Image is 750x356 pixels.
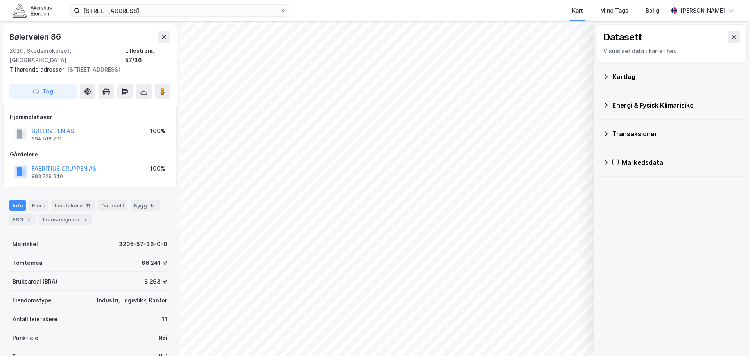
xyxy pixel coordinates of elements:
div: 11 [84,201,92,209]
div: 7 [81,216,89,223]
div: 100% [150,164,165,173]
div: Matrikkel [13,239,38,249]
span: Tilhørende adresser: [9,66,67,73]
div: Kart [572,6,583,15]
div: Bygg [131,200,160,211]
div: Transaksjoner [612,129,741,138]
div: Hjemmelshaver [10,112,170,122]
div: Industri, Logistikk, Kontor [97,296,167,305]
div: Bolig [646,6,659,15]
div: Markedsdata [622,158,741,167]
div: 7 [25,216,32,223]
div: Info [9,200,26,211]
div: 3205-57-36-0-0 [119,239,167,249]
div: Kartlag [612,72,741,81]
div: Tomteareal [13,258,44,268]
div: Datasett [98,200,127,211]
div: Eiendomstype [13,296,52,305]
div: Gårdeiere [10,150,170,159]
div: 2020, Skedsmokorset, [GEOGRAPHIC_DATA] [9,46,125,65]
button: Tag [9,84,77,99]
div: Transaksjoner [39,214,92,225]
div: 15 [149,201,156,209]
div: Mine Tags [600,6,628,15]
div: Visualiser data i kartet her. [603,47,740,56]
div: Nei [158,333,167,343]
div: Bruksareal (BRA) [13,277,57,286]
div: 11 [162,315,167,324]
div: 8 263 ㎡ [144,277,167,286]
div: [PERSON_NAME] [680,6,725,15]
input: Søk på adresse, matrikkel, gårdeiere, leietakere eller personer [80,5,280,16]
img: akershus-eiendom-logo.9091f326c980b4bce74ccdd9f866810c.svg [13,4,52,17]
div: 983 728 340 [32,173,63,180]
div: Energi & Fysisk Klimarisiko [612,101,741,110]
div: [STREET_ADDRESS] [9,65,164,74]
div: 100% [150,126,165,136]
div: 66 241 ㎡ [142,258,167,268]
div: 994 516 701 [32,136,62,142]
div: Antall leietakere [13,315,57,324]
div: Bølerveien 86 [9,31,62,43]
div: Datasett [603,31,642,43]
div: ESG [9,214,36,225]
div: Leietakere [52,200,95,211]
div: Punktleie [13,333,38,343]
iframe: Chat Widget [711,318,750,356]
div: Eiere [29,200,48,211]
div: Lillestrøm, 57/36 [125,46,170,65]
